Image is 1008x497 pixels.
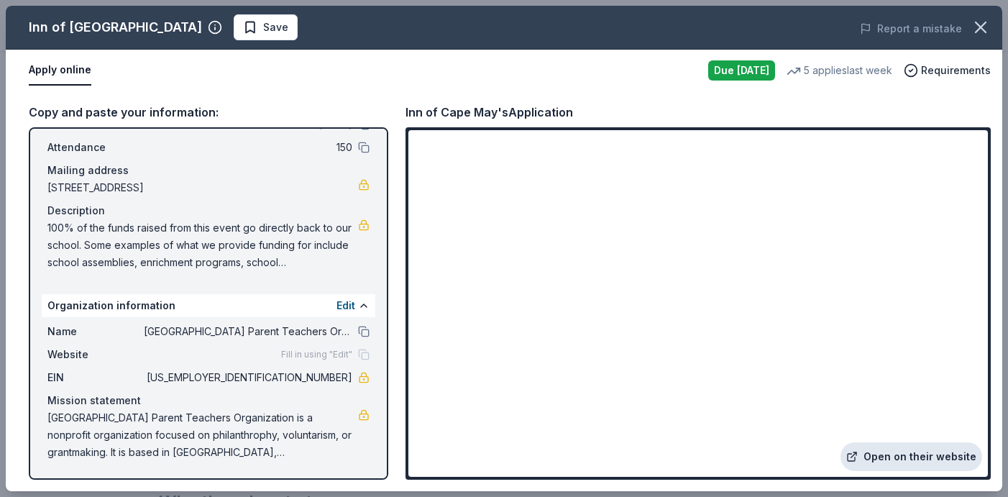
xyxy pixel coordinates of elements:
[144,139,352,156] span: 150
[29,16,202,39] div: Inn of [GEOGRAPHIC_DATA]
[47,409,358,461] span: [GEOGRAPHIC_DATA] Parent Teachers Organization is a nonprofit organization focused on philanthrop...
[144,369,352,386] span: [US_EMPLOYER_IDENTIFICATION_NUMBER]
[840,442,982,471] a: Open on their website
[47,202,370,219] div: Description
[47,323,144,340] span: Name
[47,219,358,271] span: 100% of the funds raised from this event go directly back to our school. Some examples of what we...
[47,346,144,363] span: Website
[904,62,991,79] button: Requirements
[47,369,144,386] span: EIN
[406,103,573,122] div: Inn of Cape May's Application
[42,294,375,317] div: Organization information
[263,19,288,36] span: Save
[281,349,352,360] span: Fill in using "Edit"
[921,62,991,79] span: Requirements
[29,103,388,122] div: Copy and paste your information:
[708,60,775,81] div: Due [DATE]
[47,179,358,196] span: [STREET_ADDRESS]
[29,55,91,86] button: Apply online
[787,62,892,79] div: 5 applies last week
[144,323,352,340] span: [GEOGRAPHIC_DATA] Parent Teachers Organization
[336,297,355,314] button: Edit
[47,392,370,409] div: Mission statement
[47,139,144,156] span: Attendance
[234,14,298,40] button: Save
[47,162,370,179] div: Mailing address
[860,20,962,37] button: Report a mistake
